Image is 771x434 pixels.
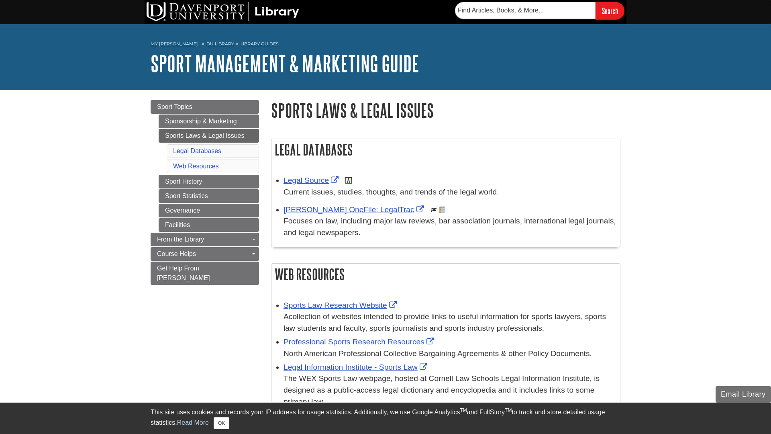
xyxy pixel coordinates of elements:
[151,262,259,285] a: Get Help From [PERSON_NAME]
[214,417,229,429] button: Close
[284,301,399,309] a: Link opens in new window
[284,205,426,214] a: Link opens in new window
[151,51,419,76] a: Sport Management & Marketing Guide
[151,247,259,261] a: Course Helps
[159,175,259,188] a: Sport History
[241,41,279,47] a: Library Guides
[455,2,596,19] input: Find Articles, Books, & More...
[157,250,196,257] span: Course Helps
[157,103,192,110] span: Sport Topics
[157,236,204,243] span: From the Library
[147,2,299,21] img: DU Library
[177,419,209,426] a: Read More
[151,100,259,285] div: Guide Page Menu
[151,407,620,429] div: This site uses cookies and records your IP address for usage statistics. Additionally, we use Goo...
[173,163,219,170] a: Web Resources
[460,407,467,413] sup: TM
[439,207,445,213] img: Newspapers
[431,207,437,213] img: Scholarly or Peer Reviewed
[284,215,616,239] p: Focuses on law, including major law reviews, bar association journals, international legal journa...
[284,373,616,407] div: The WEX Sports Law webpage, hosted at Cornell Law Schools Legal Information Institute, is designe...
[157,265,210,281] span: Get Help From [PERSON_NAME]
[271,264,620,285] h2: Web Resources
[159,115,259,128] a: Sponsorship & Marketing
[159,129,259,143] a: Sports Laws & Legal Issues
[284,348,616,360] div: North American Professional Collective Bargaining Agreements & other Policy Documents.
[284,311,616,334] div: Acollection of websites intended to provide links to useful information for sports lawyers, sport...
[284,363,429,371] a: Link opens in new window
[159,189,259,203] a: Sport Statistics
[173,147,221,154] a: Legal Databases
[159,218,259,232] a: Facilities
[151,233,259,246] a: From the Library
[716,386,771,403] button: Email Library
[271,100,620,121] h1: Sports Laws & Legal Issues
[455,2,624,19] form: Searches DU Library's articles, books, and more
[284,338,436,346] a: Link opens in new window
[505,407,512,413] sup: TM
[151,100,259,114] a: Sport Topics
[271,139,620,160] h2: Legal Databases
[596,2,624,19] input: Search
[151,39,620,51] nav: breadcrumb
[284,176,341,184] a: Link opens in new window
[284,186,616,198] p: Current issues, studies, thoughts, and trends of the legal world.
[206,41,234,47] a: DU Library
[151,41,198,47] a: My [PERSON_NAME]
[159,204,259,217] a: Governance
[345,177,352,184] img: MeL (Michigan electronic Library)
